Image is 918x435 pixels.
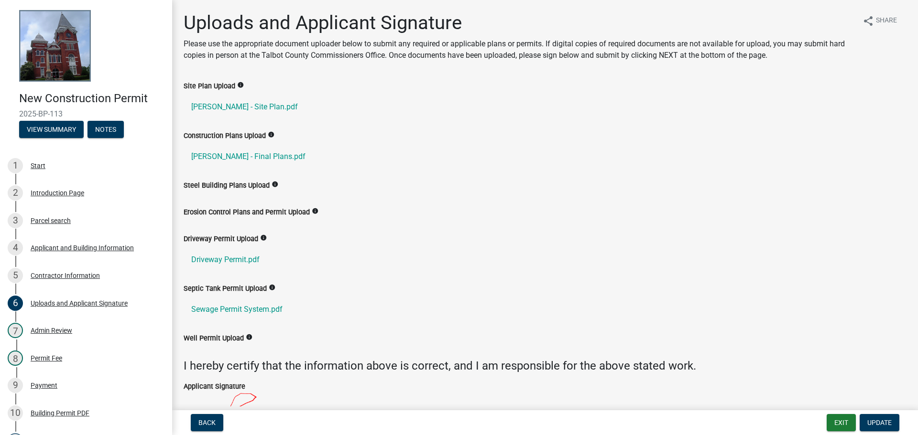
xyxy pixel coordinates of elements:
button: Exit [827,414,856,431]
img: Talbot County, Georgia [19,10,91,82]
a: [PERSON_NAME] - Final Plans.pdf [184,145,907,168]
a: Sewage Permit System.pdf [184,298,907,321]
label: Erosion Control Plans and Permit Upload [184,209,310,216]
span: Share [876,15,897,27]
i: share [863,15,874,27]
wm-modal-confirm: Notes [87,126,124,134]
i: info [237,82,244,88]
div: 4 [8,240,23,255]
span: Back [198,419,216,426]
label: Driveway Permit Upload [184,236,258,243]
div: 8 [8,350,23,366]
i: info [312,208,318,214]
a: Driveway Permit.pdf [184,248,907,271]
label: Steel Building Plans Upload [184,182,270,189]
span: Update [867,419,892,426]
a: [PERSON_NAME] - Site Plan.pdf [184,95,907,118]
div: 6 [8,296,23,311]
i: info [268,131,274,138]
div: 3 [8,213,23,228]
label: Applicant Signature [184,383,245,390]
div: Start [31,162,45,169]
div: Building Permit PDF [31,410,89,416]
button: View Summary [19,121,84,138]
span: 2025-BP-113 [19,109,153,118]
button: Notes [87,121,124,138]
button: Back [191,414,223,431]
div: 10 [8,405,23,421]
div: 5 [8,268,23,283]
button: Update [860,414,899,431]
label: Septic Tank Permit Upload [184,286,267,292]
wm-modal-confirm: Summary [19,126,84,134]
div: Parcel search [31,217,71,224]
label: Construction Plans Upload [184,133,266,139]
div: Permit Fee [31,355,62,361]
div: Contractor Information [31,272,100,279]
label: Well Permit Upload [184,335,244,342]
button: shareShare [855,11,905,30]
div: Applicant and Building Information [31,244,134,251]
div: Payment [31,382,57,389]
div: 1 [8,158,23,173]
h4: New Construction Permit [19,92,164,106]
h1: Uploads and Applicant Signature [184,11,855,34]
div: 7 [8,323,23,338]
i: info [269,284,275,291]
p: Please use the appropriate document uploader below to submit any required or applicable plans or ... [184,38,855,61]
div: Introduction Page [31,190,84,196]
div: 2 [8,185,23,201]
i: info [260,234,267,241]
label: Site Plan Upload [184,83,235,90]
div: 9 [8,378,23,393]
div: Admin Review [31,327,72,334]
div: Uploads and Applicant Signature [31,300,128,307]
i: info [246,334,252,340]
h4: I hereby certify that the information above is correct, and I am responsible for the above stated... [184,359,907,373]
i: info [272,181,278,188]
